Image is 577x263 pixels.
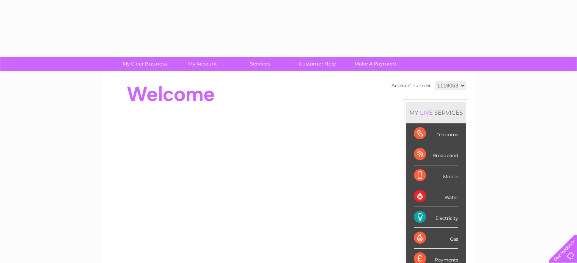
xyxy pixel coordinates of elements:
div: Electricity [414,207,458,228]
td: Account number [390,79,433,92]
a: My Clear Business [113,57,176,71]
a: Make A Payment [344,57,407,71]
div: Telecoms [414,123,458,144]
div: LIVE [418,109,434,116]
div: Broadband [414,144,458,165]
a: My Account [171,57,234,71]
div: Mobile [414,165,458,186]
div: Water [414,186,458,207]
div: Gas [414,228,458,249]
a: Services [229,57,291,71]
div: MY SERVICES [406,102,466,123]
a: Customer Help [286,57,349,71]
